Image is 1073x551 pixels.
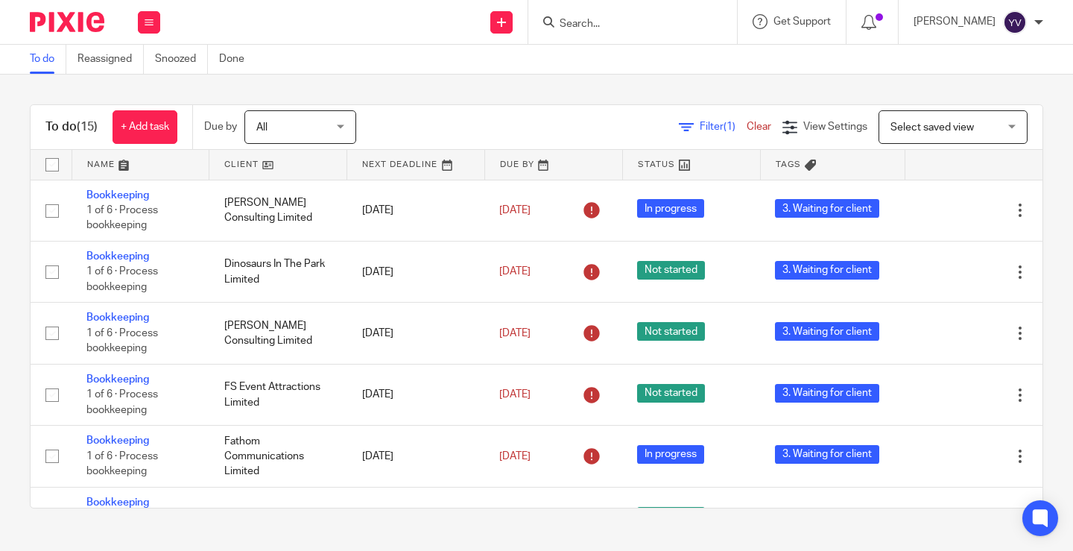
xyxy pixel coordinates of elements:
[209,364,347,425] td: FS Event Attractions Limited
[77,121,98,133] span: (15)
[209,180,347,241] td: [PERSON_NAME] Consulting Limited
[45,119,98,135] h1: To do
[1003,10,1027,34] img: svg%3E
[347,426,485,487] td: [DATE]
[86,435,149,446] a: Bookkeeping
[155,45,208,74] a: Snoozed
[86,312,149,323] a: Bookkeeping
[773,16,831,27] span: Get Support
[499,267,531,277] span: [DATE]
[747,122,771,132] a: Clear
[637,199,704,218] span: In progress
[775,445,879,464] span: 3. Waiting for client
[86,190,149,201] a: Bookkeeping
[209,241,347,302] td: Dinosaurs In The Park Limited
[209,426,347,487] td: Fathom Communications Limited
[637,445,704,464] span: In progress
[637,384,705,403] span: Not started
[775,199,879,218] span: 3. Waiting for client
[86,267,158,293] span: 1 of 6 · Process bookkeeping
[86,497,149,508] a: Bookkeeping
[86,251,149,262] a: Bookkeeping
[77,45,144,74] a: Reassigned
[700,122,747,132] span: Filter
[30,12,104,32] img: Pixie
[637,322,705,341] span: Not started
[204,119,237,134] p: Due by
[347,303,485,364] td: [DATE]
[499,328,531,339] span: [DATE]
[347,180,485,241] td: [DATE]
[347,241,485,302] td: [DATE]
[256,122,268,133] span: All
[209,487,347,548] td: Waterbubblez Limited
[86,389,158,415] span: 1 of 6 · Process bookkeeping
[890,122,974,133] span: Select saved view
[499,205,531,215] span: [DATE]
[775,384,879,403] span: 3. Waiting for client
[499,451,531,462] span: [DATE]
[86,451,158,477] span: 1 of 6 · Process bookkeeping
[113,110,177,144] a: + Add task
[347,364,485,425] td: [DATE]
[86,205,158,231] span: 1 of 6 · Process bookkeeping
[914,14,996,29] p: [PERSON_NAME]
[30,45,66,74] a: To do
[775,322,879,341] span: 3. Waiting for client
[803,122,867,132] span: View Settings
[637,261,705,280] span: Not started
[86,328,158,354] span: 1 of 6 · Process bookkeeping
[775,261,879,280] span: 3. Waiting for client
[86,374,149,385] a: Bookkeeping
[219,45,256,74] a: Done
[724,122,735,132] span: (1)
[776,160,801,169] span: Tags
[209,303,347,364] td: [PERSON_NAME] Consulting Limited
[499,389,531,400] span: [DATE]
[558,18,692,31] input: Search
[637,507,705,526] span: Not started
[347,487,485,548] td: [DATE]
